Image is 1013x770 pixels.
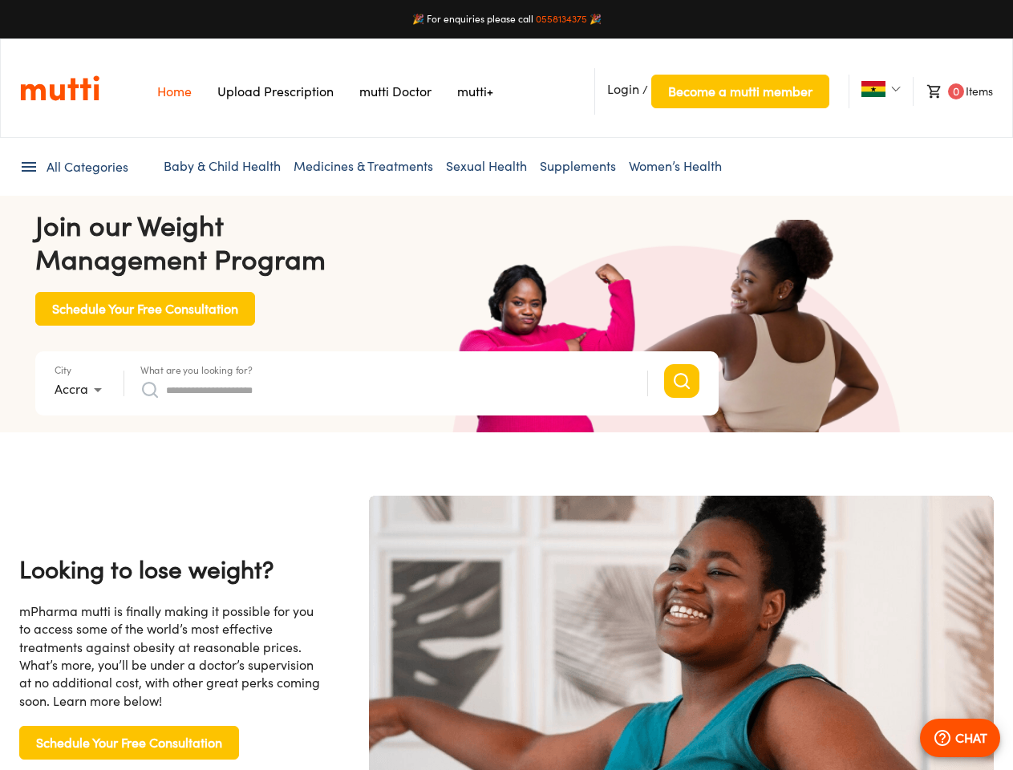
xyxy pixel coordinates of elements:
[19,602,324,710] div: mPharma mutti is finally making it possible for you to access some of the world’s most effective ...
[651,75,829,108] button: Become a mutti member
[536,13,587,25] a: 0558134375
[668,80,812,103] span: Become a mutti member
[19,553,324,586] h4: Looking to lose weight?
[629,158,722,174] a: Women’s Health
[540,158,616,174] a: Supplements
[35,292,255,326] button: Schedule Your Free Consultation
[19,734,239,748] a: Schedule Your Free Consultation
[607,81,639,97] span: Login
[664,364,699,398] button: Search
[446,158,527,174] a: Sexual Health
[891,84,901,94] img: Dropdown
[55,365,71,375] label: City
[948,83,964,99] span: 0
[157,83,192,99] a: Navigates to Home Page
[217,83,334,99] a: Navigates to Prescription Upload Page
[19,726,239,760] button: Schedule Your Free Consultation
[164,158,281,174] a: Baby & Child Health
[36,731,222,754] span: Schedule Your Free Consultation
[861,81,885,97] img: Ghana
[35,300,255,314] a: Schedule Your Free Consultation
[955,728,987,748] p: CHAT
[457,83,493,99] a: Navigates to mutti+ page
[920,719,1000,757] button: CHAT
[55,377,107,403] div: Accra
[913,77,993,106] li: Items
[52,298,238,320] span: Schedule Your Free Consultation
[47,158,128,176] span: All Categories
[594,68,829,115] li: /
[35,209,719,276] h4: Join our Weight Management Program
[359,83,432,99] a: Navigates to mutti doctor website
[140,365,253,375] label: What are you looking for?
[20,75,99,102] img: Logo
[20,75,99,102] a: Link on the logo navigates to HomePage
[294,158,433,174] a: Medicines & Treatments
